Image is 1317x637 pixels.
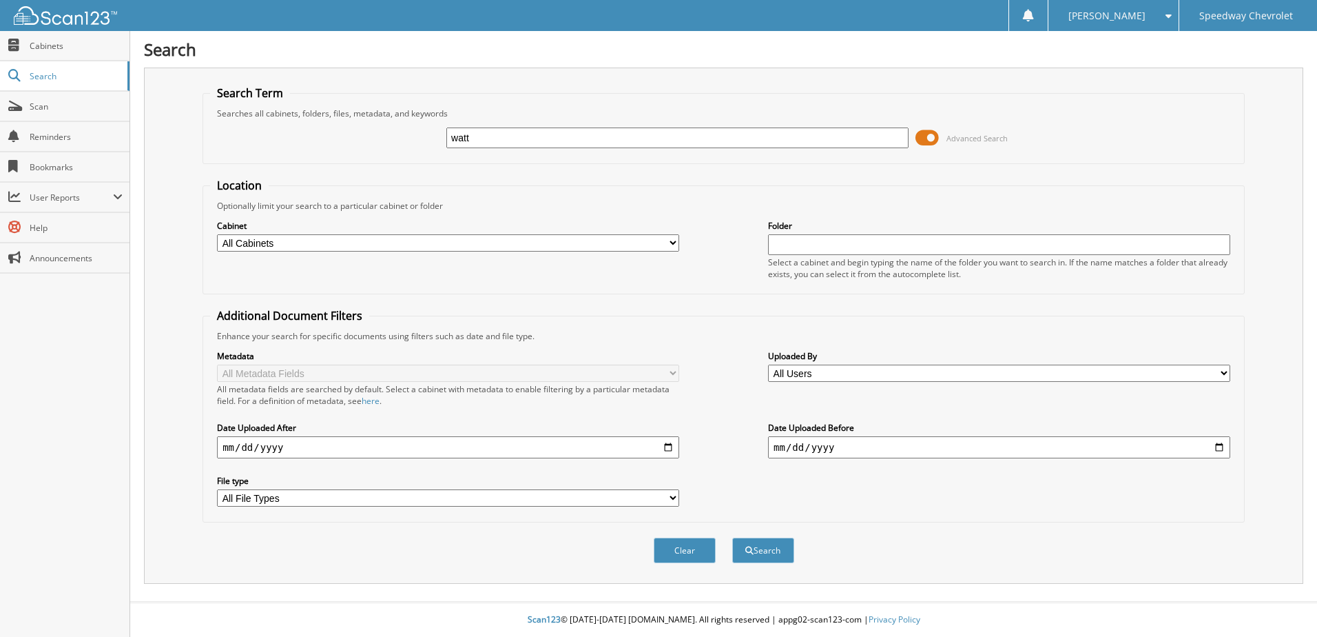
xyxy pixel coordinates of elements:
[30,192,113,203] span: User Reports
[1199,12,1293,20] span: Speedway Chevrolet
[1248,571,1317,637] iframe: Chat Widget
[768,256,1230,280] div: Select a cabinet and begin typing the name of the folder you want to search in. If the name match...
[654,538,716,563] button: Clear
[210,108,1237,119] div: Searches all cabinets, folders, files, metadata, and keywords
[362,395,380,407] a: here
[144,38,1303,61] h1: Search
[30,161,123,173] span: Bookmarks
[30,70,121,82] span: Search
[1068,12,1145,20] span: [PERSON_NAME]
[768,422,1230,434] label: Date Uploaded Before
[30,40,123,52] span: Cabinets
[217,220,679,232] label: Cabinet
[210,178,269,193] legend: Location
[217,422,679,434] label: Date Uploaded After
[210,200,1237,212] div: Optionally limit your search to a particular cabinet or folder
[217,436,679,458] input: start
[768,350,1230,362] label: Uploaded By
[217,383,679,407] div: All metadata fields are searched by default. Select a cabinet with metadata to enable filtering b...
[210,330,1237,342] div: Enhance your search for specific documents using filters such as date and file type.
[768,220,1230,232] label: Folder
[869,614,920,625] a: Privacy Policy
[30,101,123,112] span: Scan
[210,308,369,323] legend: Additional Document Filters
[528,614,561,625] span: Scan123
[30,131,123,143] span: Reminders
[217,475,679,487] label: File type
[130,603,1317,637] div: © [DATE]-[DATE] [DOMAIN_NAME]. All rights reserved | appg02-scan123-com |
[30,252,123,264] span: Announcements
[732,538,794,563] button: Search
[210,85,290,101] legend: Search Term
[30,222,123,234] span: Help
[217,350,679,362] label: Metadata
[768,436,1230,458] input: end
[14,6,117,25] img: scan123-logo-white.svg
[946,133,1008,143] span: Advanced Search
